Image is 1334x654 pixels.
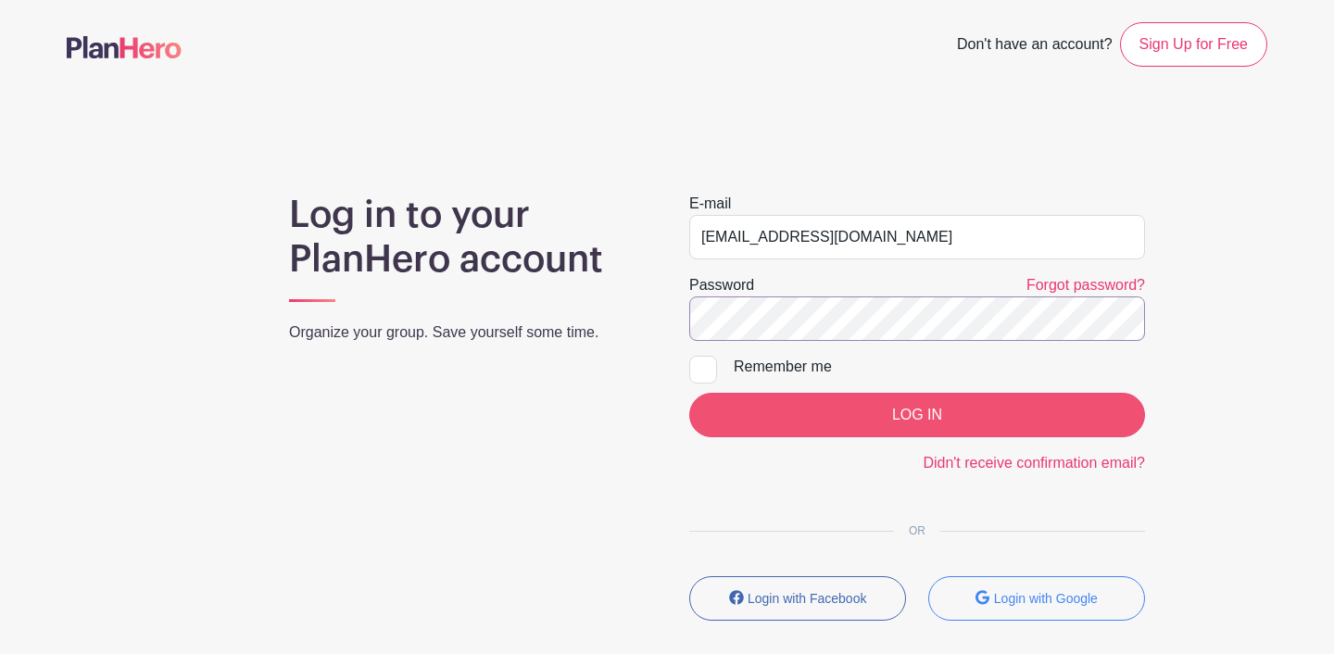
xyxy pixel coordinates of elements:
[748,591,866,606] small: Login with Facebook
[289,321,645,344] p: Organize your group. Save yourself some time.
[994,591,1098,606] small: Login with Google
[957,26,1113,67] span: Don't have an account?
[289,193,645,282] h1: Log in to your PlanHero account
[1026,277,1145,293] a: Forgot password?
[1120,22,1267,67] a: Sign Up for Free
[734,356,1145,378] div: Remember me
[689,274,754,296] label: Password
[689,393,1145,437] input: LOG IN
[689,193,731,215] label: E-mail
[689,215,1145,259] input: e.g. julie@eventco.com
[67,36,182,58] img: logo-507f7623f17ff9eddc593b1ce0a138ce2505c220e1c5a4e2b4648c50719b7d32.svg
[923,455,1145,471] a: Didn't receive confirmation email?
[894,524,940,537] span: OR
[928,576,1145,621] button: Login with Google
[689,576,906,621] button: Login with Facebook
